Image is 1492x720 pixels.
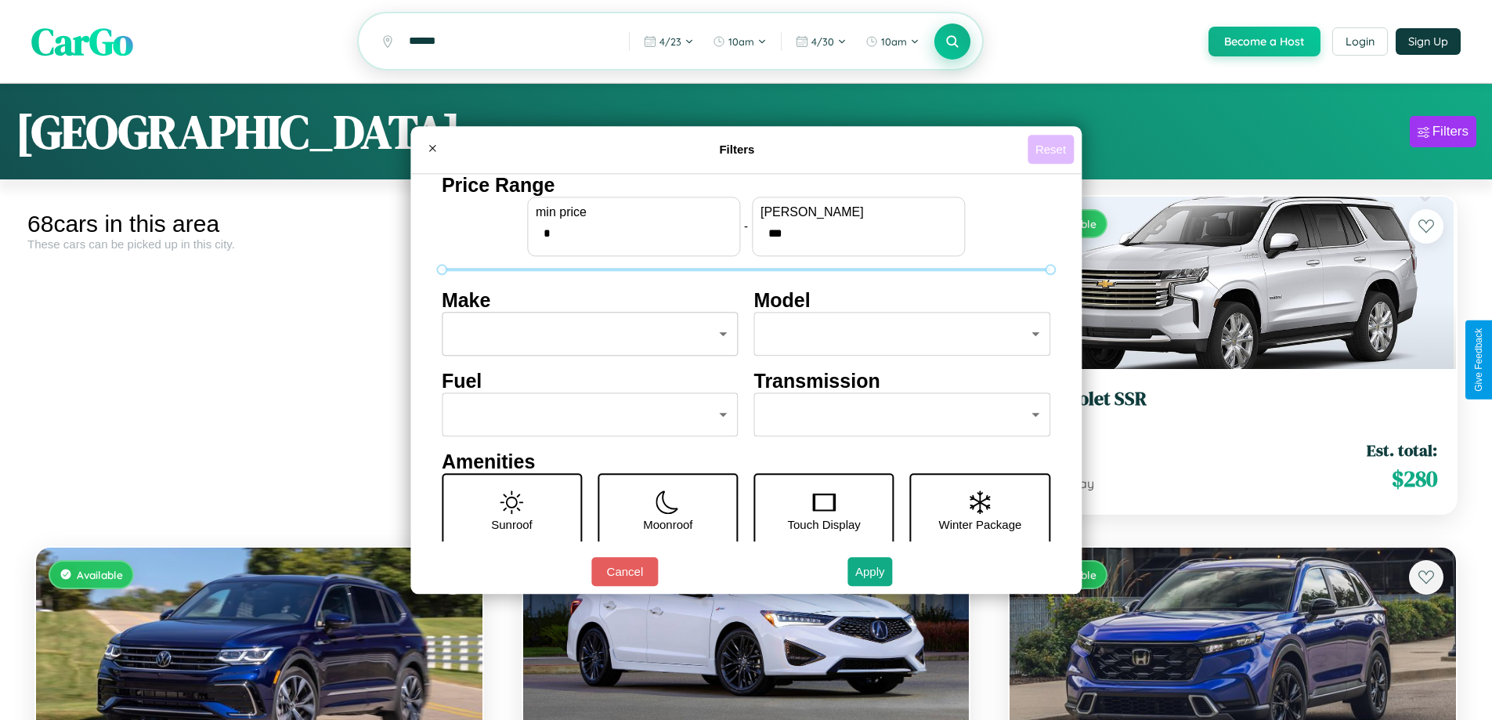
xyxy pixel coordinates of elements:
[858,29,927,54] button: 10am
[1028,388,1437,411] h3: Chevrolet SSR
[728,35,754,48] span: 10am
[659,35,681,48] span: 4 / 23
[754,370,1051,393] h4: Transmission
[536,205,732,219] label: min price
[491,514,533,535] p: Sunroof
[442,174,1050,197] h4: Price Range
[1028,388,1437,426] a: Chevrolet SSR2014
[754,289,1051,312] h4: Model
[442,450,1050,473] h4: Amenities
[1410,116,1476,147] button: Filters
[787,514,860,535] p: Touch Display
[77,568,123,581] span: Available
[1392,463,1437,494] span: $ 280
[1208,27,1320,56] button: Become a Host
[705,29,775,54] button: 10am
[847,557,893,586] button: Apply
[446,143,1028,156] h4: Filters
[811,35,834,48] span: 4 / 30
[1473,328,1484,392] div: Give Feedback
[31,16,133,67] span: CarGo
[1332,27,1388,56] button: Login
[442,370,739,393] h4: Fuel
[636,29,702,54] button: 4/23
[760,205,956,219] label: [PERSON_NAME]
[1367,439,1437,461] span: Est. total:
[27,237,491,251] div: These cars can be picked up in this city.
[16,99,461,164] h1: [GEOGRAPHIC_DATA]
[1396,28,1461,55] button: Sign Up
[744,215,748,237] p: -
[643,514,692,535] p: Moonroof
[27,211,491,237] div: 68 cars in this area
[591,557,658,586] button: Cancel
[1028,135,1074,164] button: Reset
[881,35,907,48] span: 10am
[788,29,854,54] button: 4/30
[939,514,1022,535] p: Winter Package
[1432,124,1469,139] div: Filters
[442,289,739,312] h4: Make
